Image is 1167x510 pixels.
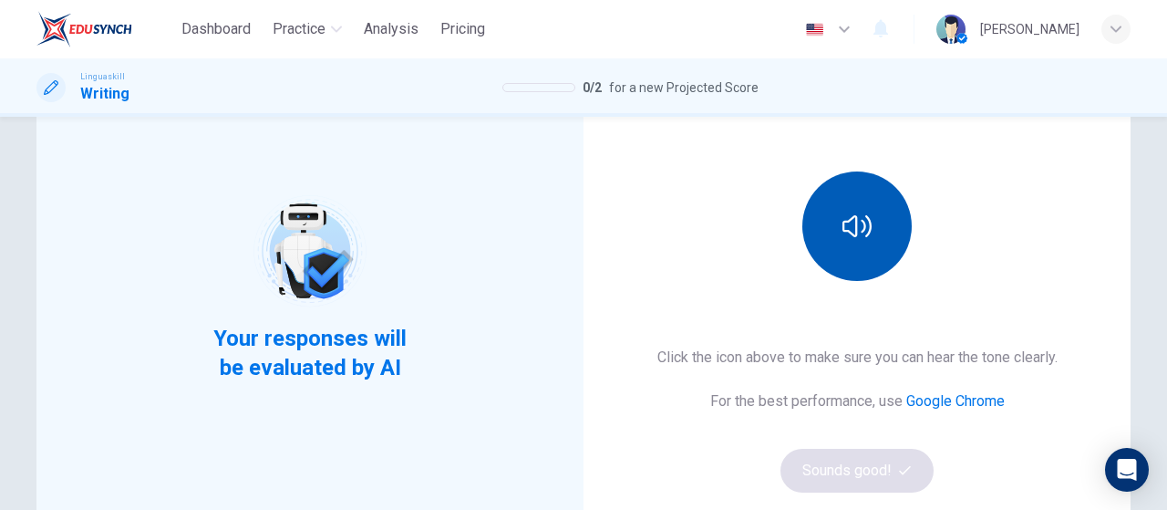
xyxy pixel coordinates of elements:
[273,18,325,40] span: Practice
[174,13,258,46] button: Dashboard
[200,324,421,382] span: Your responses will be evaluated by AI
[356,13,426,46] button: Analysis
[80,70,125,83] span: Linguaskill
[36,11,132,47] img: EduSynch logo
[364,18,418,40] span: Analysis
[710,390,1005,412] h6: For the best performance, use
[181,18,251,40] span: Dashboard
[1105,448,1149,492] div: Open Intercom Messenger
[36,11,174,47] a: EduSynch logo
[80,83,129,105] h1: Writing
[433,13,492,46] button: Pricing
[583,77,602,99] span: 0 / 2
[440,18,485,40] span: Pricing
[657,347,1058,369] h6: Click the icon above to make sure you can hear the tone clearly.
[906,392,1005,410] a: Google Chrome
[803,23,826,36] img: en
[265,13,349,46] button: Practice
[980,18,1079,40] div: [PERSON_NAME]
[252,193,367,309] img: robot icon
[936,15,966,44] img: Profile picture
[609,77,759,99] span: for a new Projected Score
